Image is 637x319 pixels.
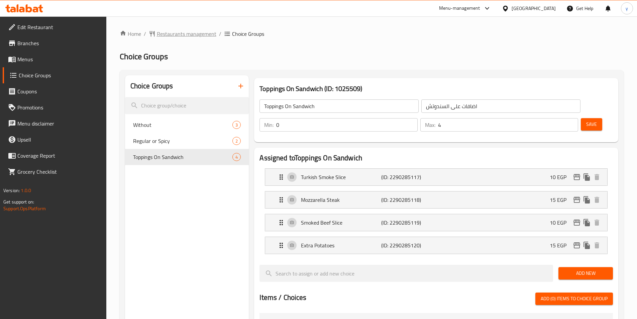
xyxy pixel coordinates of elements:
div: [GEOGRAPHIC_DATA] [512,5,556,12]
span: Add New [564,269,608,277]
div: Toppings On Sandwich4 [125,149,249,165]
span: Save [586,120,597,129]
p: 10 EGP [550,173,572,181]
span: Promotions [17,103,101,111]
div: Expand [265,169,607,185]
a: Support.OpsPlatform [3,204,46,213]
span: Restaurants management [157,30,216,38]
div: Expand [265,214,607,231]
button: delete [592,218,602,228]
input: search [259,265,553,282]
h2: Choice Groups [130,81,173,91]
div: Choices [232,137,241,145]
h2: Assigned to Toppings On Sandwich [259,153,613,163]
span: Grocery Checklist [17,168,101,176]
span: 1.0.0 [21,186,31,195]
button: delete [592,240,602,250]
h3: Toppings On Sandwich (ID: 1025509) [259,83,613,94]
span: 4 [233,154,240,160]
a: Restaurants management [149,30,216,38]
button: edit [572,195,582,205]
span: Toppings On Sandwich [133,153,233,161]
p: 15 EGP [550,241,572,249]
a: Home [120,30,141,38]
div: Choices [232,153,241,161]
h2: Items / Choices [259,293,306,303]
p: Min: [264,121,274,129]
li: / [219,30,221,38]
a: Upsell [3,132,106,148]
span: Get support on: [3,197,34,206]
button: edit [572,172,582,182]
button: delete [592,195,602,205]
span: Edit Restaurant [17,23,101,31]
p: (ID: 2290285117) [381,173,435,181]
li: Expand [259,188,613,211]
div: Expand [265,237,607,254]
button: duplicate [582,195,592,205]
p: Max: [425,121,435,129]
span: y [626,5,628,12]
a: Edit Restaurant [3,19,106,35]
a: Menus [3,51,106,67]
nav: breadcrumb [120,30,624,38]
div: Expand [265,191,607,208]
div: Without3 [125,117,249,133]
a: Grocery Checklist [3,164,106,180]
a: Menu disclaimer [3,115,106,132]
p: (ID: 2290285120) [381,241,435,249]
span: Branches [17,39,101,47]
input: search [125,97,249,114]
button: duplicate [582,218,592,228]
li: Expand [259,211,613,234]
span: 3 [233,122,240,128]
span: 2 [233,138,240,144]
button: duplicate [582,172,592,182]
button: Save [581,118,602,131]
span: Coverage Report [17,152,101,160]
p: Smoked Beef Slice [301,219,381,227]
li: Expand [259,166,613,188]
li: Expand [259,234,613,257]
span: Choice Groups [19,71,101,79]
button: edit [572,218,582,228]
button: edit [572,240,582,250]
a: Coverage Report [3,148,106,164]
p: (ID: 2290285118) [381,196,435,204]
p: 15 EGP [550,196,572,204]
p: Mozzarella Steak [301,196,381,204]
button: Add New [558,267,613,280]
p: Extra Potatoes [301,241,381,249]
p: 10 EGP [550,219,572,227]
button: Add (0) items to choice group [535,293,613,305]
div: Regular or Spicy2 [125,133,249,149]
button: duplicate [582,240,592,250]
a: Choice Groups [3,67,106,83]
span: Upsell [17,136,101,144]
button: delete [592,172,602,182]
span: Menus [17,55,101,63]
span: Choice Groups [232,30,264,38]
p: (ID: 2290285119) [381,219,435,227]
a: Promotions [3,99,106,115]
li: / [144,30,146,38]
span: Coupons [17,87,101,95]
div: Menu-management [439,4,480,12]
span: Version: [3,186,20,195]
a: Coupons [3,83,106,99]
p: Turkish Smoke Slice [301,173,381,181]
span: Add (0) items to choice group [541,295,608,303]
span: Choice Groups [120,49,168,64]
span: Regular or Spicy [133,137,233,145]
a: Branches [3,35,106,51]
span: Without [133,121,233,129]
span: Menu disclaimer [17,119,101,128]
